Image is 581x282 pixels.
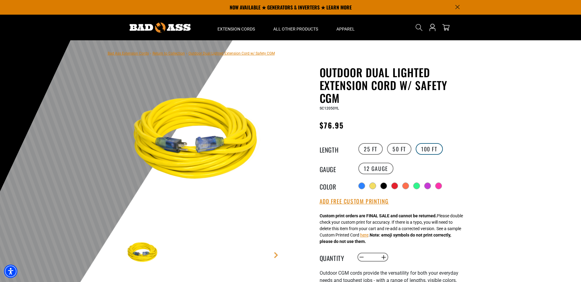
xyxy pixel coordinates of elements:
span: › [186,51,187,56]
summary: All Other Products [264,15,327,40]
h1: Outdoor Dual Lighted Extension Cord w/ Safety CGM [320,66,469,104]
label: Quantity [320,253,350,261]
legend: Color [320,182,350,190]
div: Accessibility Menu [4,265,17,278]
span: Apparel [336,26,355,32]
summary: Search [414,23,424,32]
span: Extension Cords [217,26,255,32]
a: cart [441,24,451,31]
span: $76.95 [320,120,344,131]
span: › [150,51,151,56]
img: Bad Ass Extension Cords [130,23,191,33]
span: SC12050YL [320,106,339,110]
button: here [360,232,368,238]
a: Return to Collection [152,51,185,56]
div: Please double check your custom print for accuracy. If there is a typo, you will need to delete t... [320,213,463,245]
img: Yellow [126,235,161,270]
strong: Note: emoji symbols do not print correctly, please do not use them. [320,233,451,244]
a: Bad Ass Extension Cords [108,51,149,56]
a: Open this option [428,15,437,40]
label: 12 Gauge [358,163,393,174]
summary: Apparel [327,15,364,40]
label: 100 FT [416,143,443,155]
label: 50 FT [387,143,411,155]
summary: Extension Cords [208,15,264,40]
span: Outdoor Dual Lighted Extension Cord w/ Safety CGM [188,51,275,56]
strong: Custom print orders are FINAL SALE and cannot be returned. [320,213,437,218]
nav: breadcrumbs [108,49,275,57]
legend: Gauge [320,164,350,172]
label: 25 FT [358,143,383,155]
a: Next [273,252,279,258]
span: All Other Products [273,26,318,32]
legend: Length [320,145,350,153]
button: Add Free Custom Printing [320,198,389,205]
img: Yellow [126,67,273,214]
